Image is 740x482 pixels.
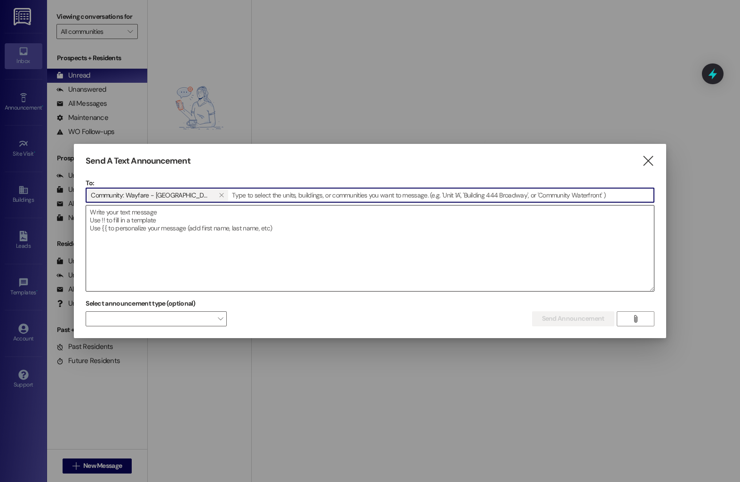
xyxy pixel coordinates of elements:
[86,178,654,188] p: To:
[642,156,654,166] i: 
[542,314,605,324] span: Send Announcement
[229,188,653,202] input: Type to select the units, buildings, or communities you want to message. (e.g. 'Unit 1A', 'Buildi...
[214,189,228,201] button: Community: Wayfare - Cumberland Park
[86,156,190,166] h3: Send A Text Announcement
[632,315,639,323] i: 
[532,311,614,326] button: Send Announcement
[91,189,210,201] span: Community: Wayfare - Cumberland Park
[86,296,196,311] label: Select announcement type (optional)
[219,191,224,199] i: 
